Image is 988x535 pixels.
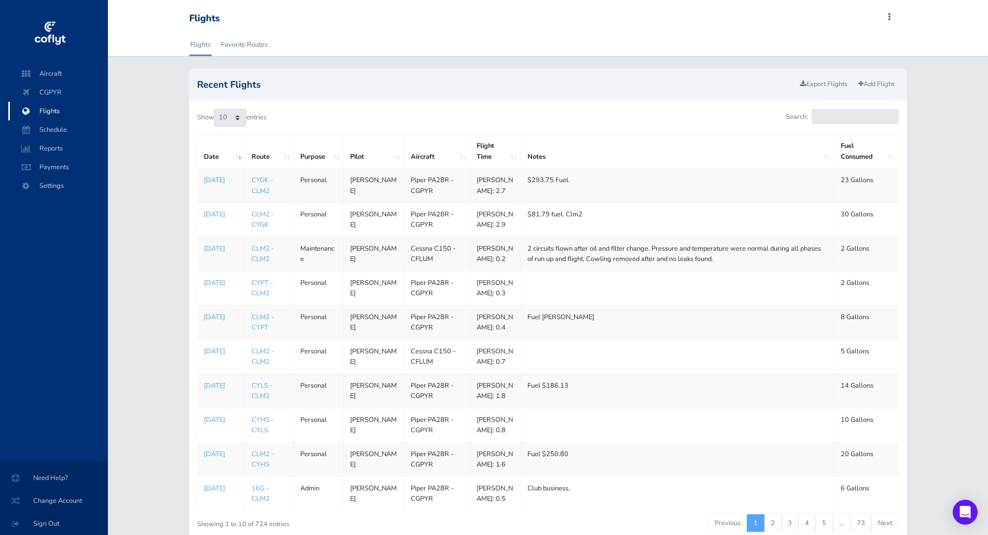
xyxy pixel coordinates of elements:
td: $81.79 fuel. Clm2 [521,203,834,237]
td: Personal [294,408,344,442]
td: [PERSON_NAME] [344,271,405,305]
td: Piper PA28R - CGPYR [404,203,470,237]
span: Schedule [19,120,98,139]
td: Piper PA28R - CGPYR [404,271,470,305]
th: Purpose: activate to sort column ascending [294,134,344,169]
td: 8 Gallons [834,305,898,339]
td: Piper PA28R - CGPYR [404,442,470,476]
td: Personal [294,374,344,408]
a: CLM2 - CYPT [252,312,274,332]
td: [PERSON_NAME] [344,339,405,374]
td: 5 Gallons [834,339,898,374]
td: [PERSON_NAME]: 0.2 [470,237,521,271]
td: Fuel $186.13 [521,374,834,408]
td: [PERSON_NAME]: 1.6 [470,442,521,476]
td: Piper PA28R - CGPYR [404,476,470,510]
td: [PERSON_NAME]: 2.9 [470,203,521,237]
td: Personal [294,169,344,203]
a: CYPT - CLM2 [252,278,273,298]
td: [PERSON_NAME] [344,305,405,339]
th: Pilot: activate to sort column ascending [344,134,405,169]
a: [DATE] [204,175,239,185]
td: Cessna C150 - CFLUM [404,237,470,271]
td: 2 Gallons [834,271,898,305]
label: Search: [786,109,898,124]
td: Piper PA28R - CGPYR [404,305,470,339]
td: 2 Gallons [834,237,898,271]
td: [PERSON_NAME] [344,203,405,237]
a: 4 [798,514,816,532]
td: Piper PA28R - CGPYR [404,408,470,442]
td: Fuel $250.80 [521,442,834,476]
span: Payments [19,158,98,176]
td: Piper PA28R - CGPYR [404,374,470,408]
a: 16G - CLM2 [252,484,270,503]
a: CLM2 - CYGK [252,210,274,229]
label: Show entries [197,109,267,127]
td: Admin [294,476,344,510]
a: 1 [747,514,764,532]
td: Personal [294,203,344,237]
a: [DATE] [204,346,239,356]
div: Showing 1 to 10 of 724 entries [197,513,481,529]
span: Settings [19,176,98,195]
td: [PERSON_NAME]: 0.8 [470,408,521,442]
a: CLM2 - CLM2 [252,244,274,264]
td: [PERSON_NAME]: 0.7 [470,339,521,374]
a: 73 [850,514,872,532]
p: [DATE] [204,243,239,254]
td: Fuel [PERSON_NAME] [521,305,834,339]
a: 5 [815,514,833,532]
td: 10 Gallons [834,408,898,442]
a: [DATE] [204,449,239,459]
td: [PERSON_NAME]: 0.5 [470,476,521,510]
td: 14 Gallons [834,374,898,408]
a: Flights [189,33,212,56]
td: Personal [294,271,344,305]
td: 20 Gallons [834,442,898,476]
a: [DATE] [204,415,239,425]
td: Club business. [521,476,834,510]
a: CLM2 - CLM2 [252,347,274,366]
td: 2 circuits flown after oil and filter change. Pressure and temperature were normal during all pha... [521,237,834,271]
a: [DATE] [204,380,239,391]
td: $293.75 Fuel. [521,169,834,203]
a: 3 [781,514,799,532]
td: [PERSON_NAME] [344,476,405,510]
td: [PERSON_NAME]: 0.3 [470,271,521,305]
a: Add Flight [854,77,899,92]
td: [PERSON_NAME] [344,408,405,442]
th: Notes: activate to sort column ascending [521,134,834,169]
td: 6 Gallons [834,476,898,510]
th: Route: activate to sort column ascending [245,134,294,169]
img: coflyt logo [33,18,67,49]
a: CLM2 - CYHS [252,449,274,469]
div: Open Intercom Messenger [953,500,978,525]
td: Cessna C150 - CFLUM [404,339,470,374]
a: [DATE] [204,278,239,288]
td: 30 Gallons [834,203,898,237]
td: [PERSON_NAME] [344,442,405,476]
td: Maintenance [294,237,344,271]
span: Need Help? [12,469,95,487]
input: Search: [812,109,899,124]
span: Aircraft [19,64,98,83]
a: Next [871,514,899,532]
a: [DATE] [204,209,239,220]
td: Personal [294,305,344,339]
span: Sign Out [12,514,95,533]
td: [PERSON_NAME]: 0.4 [470,305,521,339]
td: Piper PA28R - CGPYR [404,169,470,203]
td: [PERSON_NAME] [344,169,405,203]
th: Flight Time: activate to sort column ascending [470,134,521,169]
span: Flights [19,102,98,120]
td: [PERSON_NAME]: 2.7 [470,169,521,203]
a: CYHS - CYLS [252,415,274,435]
a: 2 [764,514,782,532]
td: [PERSON_NAME] [344,237,405,271]
a: CYLS - CLM2 [252,381,272,401]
